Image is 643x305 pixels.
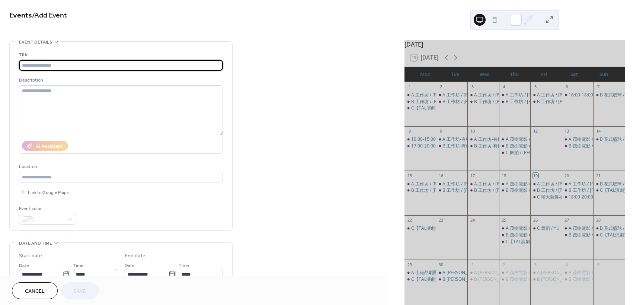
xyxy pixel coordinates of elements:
div: A 工作坊-有機的表演者 / 林向 [467,136,499,143]
div: B 何裕天 [530,276,562,283]
div: B 茂樹電影 / 許卉林 [499,143,531,149]
span: Date and time [19,239,52,247]
div: Description [19,76,221,84]
div: C【TAL演劇實驗室】-鈴木團練 / 賴峻祥 [404,105,436,111]
div: B 花式籃球 / 球魁 [593,181,625,187]
div: B 花式籃球 / 球魁 [593,225,625,232]
div: A 茂樹電影 / 許卉林 [499,181,531,187]
div: A 何裕天 [436,270,467,276]
div: A 工作坊 / [PERSON_NAME] [569,181,625,187]
div: C【TAL演劇實驗室】-[PERSON_NAME] / [PERSON_NAME] [411,105,528,111]
div: B 茂樹電影 / 許卉林 [499,232,531,238]
div: A 工作坊 / 林向 [467,181,499,187]
div: A 何裕天 [530,270,562,276]
div: C【TAL演劇實驗室】-[PERSON_NAME] / [PERSON_NAME] [411,276,528,283]
div: 13 [564,128,570,134]
div: A 茂樹電影 / 許卉林 [562,136,594,143]
button: Cancel [12,282,58,299]
div: 18 [501,173,507,178]
div: B 花式籃球 / 球魁 [600,92,634,98]
div: B 工作坊 / [PERSON_NAME] [474,187,530,194]
span: Link to Google Maps [28,189,69,197]
div: A 工作坊 / [PERSON_NAME] [442,92,499,98]
div: B 花式籃球 / 球魁 [600,136,634,143]
span: Date [125,262,135,270]
div: B 何裕天 [467,276,499,283]
div: B 工作坊 / [PERSON_NAME] [411,99,467,105]
div: 4 [501,84,507,90]
div: B 工作坊 / 林向 [499,99,531,105]
div: C【TAL演劇實驗室】-[PERSON_NAME] / [PERSON_NAME] [506,239,623,245]
div: A 茂樹電影 / [PERSON_NAME] [569,136,629,143]
div: C【TAL演劇實驗室】-鈴木排練 / 賴峻祥 [593,232,625,238]
div: A 工作坊 / [PERSON_NAME] [506,92,562,98]
div: 16:00-18:00 花式籃球 / 球魁 [569,92,625,98]
div: C 舞蹈 / YU [537,225,560,232]
div: C【TAL演劇實驗室】-鈴木團練 / 賴峻祥 [404,225,436,232]
div: A 工作坊 / 林向 [530,92,562,98]
div: A 工作坊 / [PERSON_NAME] [537,92,593,98]
div: 3 [532,262,538,267]
div: B 茂樹電影 / [PERSON_NAME] [506,232,566,238]
div: B 工作坊-有機的表演者 / 林向 [467,143,499,149]
div: B 茂樹電影 / [PERSON_NAME] [506,276,566,283]
div: 17 [470,173,475,178]
span: Time [179,262,189,270]
div: A 山宛然劇團 / 黃武山 [404,270,436,276]
div: 9 [438,128,444,134]
div: 7 [595,84,601,90]
div: A 茂樹電影 / [PERSON_NAME] [506,181,566,187]
div: B [PERSON_NAME] [474,276,513,283]
div: 26 [532,217,538,223]
div: B 茂樹電影 / [PERSON_NAME] [569,143,629,149]
div: A 茂樹電影 / [PERSON_NAME] [506,136,566,143]
div: B 工作坊-有機的表演者 / [PERSON_NAME] [474,143,559,149]
div: B 花式籃球 / 球魁 [600,181,634,187]
div: B 茂樹電影 / 許卉林 [499,187,531,194]
div: Start date [19,252,42,260]
div: B [PERSON_NAME] [442,276,482,283]
div: A 茂樹電影 / 許卉林 [499,270,531,276]
div: 18:00-20:00 花式籃球 / 球魁 [562,194,594,200]
div: 21 [595,173,601,178]
div: A 工作坊 / [PERSON_NAME] [411,181,467,187]
div: B 茂樹電影 / 許卉林 [562,143,594,149]
div: 4 [564,262,570,267]
div: A 工作坊-有機的表演者 / [PERSON_NAME] [474,136,559,143]
div: B 花式籃球 / 球魁 [600,225,634,232]
div: C 輔大熱舞社 / [PERSON_NAME] [537,194,602,200]
div: B [PERSON_NAME] [537,276,576,283]
div: Location [19,163,221,171]
div: A 茂樹電影 / 許卉林 [499,225,531,232]
div: C 舞蹈 / YU [530,225,562,232]
div: A 茂樹電影 / 許卉林 [562,270,594,276]
div: 2 [438,84,444,90]
div: A 工作坊 / 林向 [530,181,562,187]
div: A 工作坊 / [PERSON_NAME] [537,181,593,187]
div: A [PERSON_NAME] [442,270,482,276]
div: Wed [470,67,500,82]
div: 1 [470,262,475,267]
div: A 工作坊 / [PERSON_NAME] [411,92,467,98]
div: 17:00-20:00【TAL演劇實驗室】-鈴木團練 / 賴峻祥 [404,143,436,149]
div: A 工作坊 / 林向 [436,92,467,98]
div: 3 [470,84,475,90]
div: 10:00-15:00「壁」製作委員會 / [PERSON_NAME] [411,136,510,143]
span: / Add Event [32,8,67,23]
div: A 工作坊 / [PERSON_NAME] [442,181,499,187]
div: 5 [532,84,538,90]
div: A 茂樹電影 / [PERSON_NAME] [569,270,629,276]
div: 14 [595,128,601,134]
div: B 工作坊 / [PERSON_NAME] [442,99,499,105]
div: B 工作坊 / 林向 [436,187,467,194]
div: A 工作坊 / [PERSON_NAME] [474,92,530,98]
div: A 工作坊-有機的表演者 / 林向 [436,136,467,143]
div: B 工作坊 / [PERSON_NAME] [537,99,593,105]
div: 15 [407,173,412,178]
a: Events [9,8,32,23]
div: Title [19,51,221,59]
div: B 工作坊 / 林向 [562,187,594,194]
div: A 茂樹電影 / [PERSON_NAME] [506,270,566,276]
div: B 工作坊 / [PERSON_NAME] [506,99,562,105]
div: Mon [410,67,440,82]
